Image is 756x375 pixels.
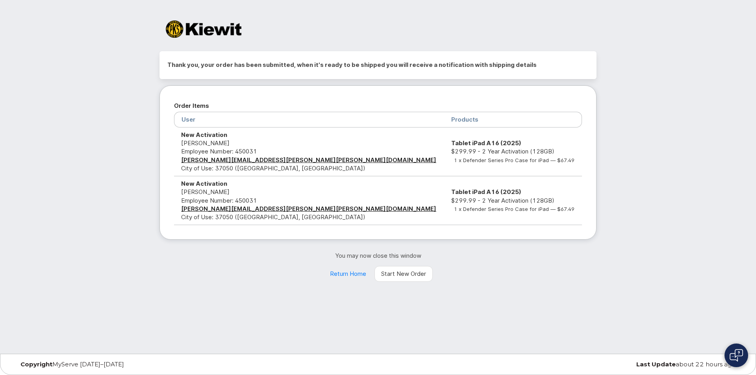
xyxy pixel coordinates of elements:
strong: New Activation [181,180,227,187]
a: Start New Order [374,266,433,282]
a: Return Home [323,266,373,282]
td: [PERSON_NAME] City of Use: 37050 ([GEOGRAPHIC_DATA], [GEOGRAPHIC_DATA]) [174,176,444,225]
div: MyServe [DATE]–[DATE] [15,361,257,368]
small: 1 x Defender Series Pro Case for iPad — $67.49 [454,157,574,163]
h2: Order Items [174,100,582,112]
div: about 22 hours ago [499,361,741,368]
strong: Last Update [636,360,676,368]
strong: New Activation [181,131,227,139]
img: Open chat [730,349,743,362]
span: Employee Number: 450031 [181,148,257,155]
th: User [174,112,444,127]
a: [PERSON_NAME][EMAIL_ADDRESS][PERSON_NAME][PERSON_NAME][DOMAIN_NAME] [181,156,436,164]
strong: Tablet iPad A16 (2025) [451,139,521,147]
h2: Thank you, your order has been submitted, when it's ready to be shipped you will receive a notifi... [167,59,589,71]
td: $299.99 - 2 Year Activation (128GB) [444,176,582,225]
td: [PERSON_NAME] City of Use: 37050 ([GEOGRAPHIC_DATA], [GEOGRAPHIC_DATA]) [174,127,444,176]
td: $299.99 - 2 Year Activation (128GB) [444,127,582,176]
th: Products [444,112,582,127]
img: Kiewit Corporation [166,20,241,38]
span: Employee Number: 450031 [181,197,257,204]
p: You may now close this window [159,251,597,260]
small: 1 x Defender Series Pro Case for iPad — $67.49 [454,206,574,212]
a: [PERSON_NAME][EMAIL_ADDRESS][PERSON_NAME][PERSON_NAME][DOMAIN_NAME] [181,205,436,212]
strong: Tablet iPad A16 (2025) [451,188,521,196]
strong: Copyright [20,360,52,368]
